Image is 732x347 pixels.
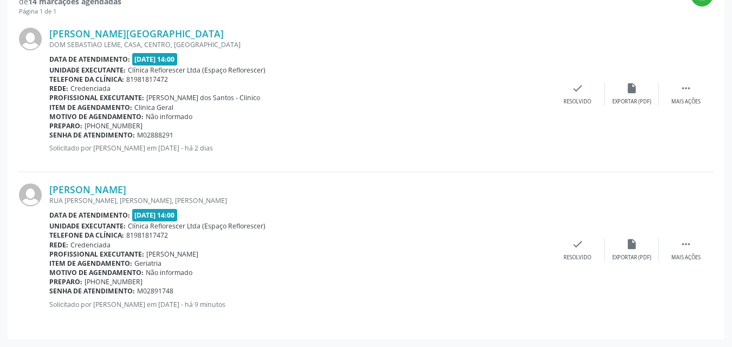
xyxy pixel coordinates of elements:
[49,277,82,286] b: Preparo:
[49,240,68,250] b: Rede:
[134,259,161,268] span: Geriatria
[146,93,260,102] span: [PERSON_NAME] dos Santos - Clinico
[19,7,121,16] div: Página 1 de 1
[49,28,224,40] a: [PERSON_NAME][GEOGRAPHIC_DATA]
[85,121,142,130] span: [PHONE_NUMBER]
[49,55,130,64] b: Data de atendimento:
[134,103,173,112] span: Clinica Geral
[146,112,192,121] span: Não informado
[49,268,144,277] b: Motivo de agendamento:
[49,84,68,93] b: Rede:
[70,84,111,93] span: Credenciada
[563,98,591,106] div: Resolvido
[49,231,124,240] b: Telefone da clínica:
[49,103,132,112] b: Item de agendamento:
[49,143,550,153] p: Solicitado por [PERSON_NAME] em [DATE] - há 2 dias
[146,250,198,259] span: [PERSON_NAME]
[49,130,135,140] b: Senha de atendimento:
[49,300,550,309] p: Solicitado por [PERSON_NAME] em [DATE] - há 9 minutos
[680,238,692,250] i: 
[19,184,42,206] img: img
[128,66,265,75] span: Clínica Reflorescer Ltda (Espaço Reflorescer)
[49,286,135,296] b: Senha de atendimento:
[49,184,126,195] a: [PERSON_NAME]
[612,98,651,106] div: Exportar (PDF)
[572,238,584,250] i: check
[671,98,701,106] div: Mais ações
[49,93,144,102] b: Profissional executante:
[49,211,130,220] b: Data de atendimento:
[49,75,124,84] b: Telefone da clínica:
[563,254,591,261] div: Resolvido
[126,231,168,240] span: 81981817472
[680,82,692,94] i: 
[85,277,142,286] span: [PHONE_NUMBER]
[128,221,265,231] span: Clínica Reflorescer Ltda (Espaço Reflorescer)
[572,82,584,94] i: check
[49,112,144,121] b: Motivo de agendamento:
[49,196,550,205] div: RUA [PERSON_NAME], [PERSON_NAME], [PERSON_NAME]
[137,286,173,296] span: M02891748
[49,66,126,75] b: Unidade executante:
[49,250,144,259] b: Profissional executante:
[626,82,638,94] i: insert_drive_file
[49,121,82,130] b: Preparo:
[612,254,651,261] div: Exportar (PDF)
[49,259,132,268] b: Item de agendamento:
[126,75,168,84] span: 81981817472
[132,53,178,66] span: [DATE] 14:00
[19,28,42,50] img: img
[137,130,173,140] span: M02888291
[671,254,701,261] div: Mais ações
[70,240,111,250] span: Credenciada
[49,221,126,231] b: Unidade executante:
[132,209,178,221] span: [DATE] 14:00
[49,40,550,49] div: DOM SEBASTIAO LEME, CASA, CENTRO, [GEOGRAPHIC_DATA]
[146,268,192,277] span: Não informado
[626,238,638,250] i: insert_drive_file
